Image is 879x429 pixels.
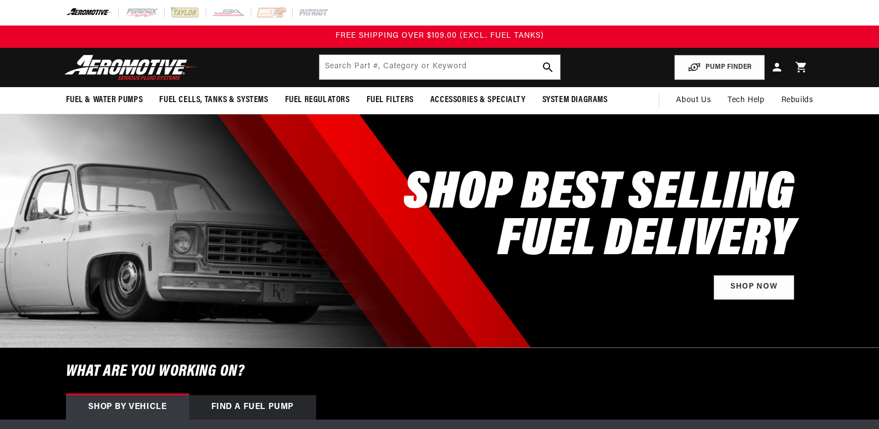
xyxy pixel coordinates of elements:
summary: Accessories & Specialty [422,87,534,113]
span: Rebuilds [781,94,814,107]
span: Fuel Cells, Tanks & Systems [159,94,268,106]
span: Tech Help [728,94,764,107]
a: Shop Now [714,275,794,300]
span: System Diagrams [542,94,608,106]
img: Aeromotive [62,54,200,80]
summary: Fuel Filters [358,87,422,113]
summary: Fuel Cells, Tanks & Systems [151,87,276,113]
summary: Rebuilds [773,87,822,114]
span: Accessories & Specialty [430,94,526,106]
h2: SHOP BEST SELLING FUEL DELIVERY [404,171,794,264]
span: Fuel Regulators [285,94,350,106]
input: Search by Part Number, Category or Keyword [319,55,560,79]
summary: Tech Help [719,87,773,114]
a: About Us [668,87,719,114]
span: Fuel Filters [367,94,414,106]
h6: What are you working on? [38,348,841,395]
div: Find a Fuel Pump [189,395,317,420]
span: Fuel & Water Pumps [66,94,143,106]
span: FREE SHIPPING OVER $109.00 (EXCL. FUEL TANKS) [336,32,544,40]
button: search button [536,55,560,79]
div: Shop by vehicle [66,395,189,420]
span: About Us [676,96,711,104]
summary: System Diagrams [534,87,616,113]
summary: Fuel & Water Pumps [58,87,151,113]
summary: Fuel Regulators [277,87,358,113]
button: PUMP FINDER [674,55,765,80]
